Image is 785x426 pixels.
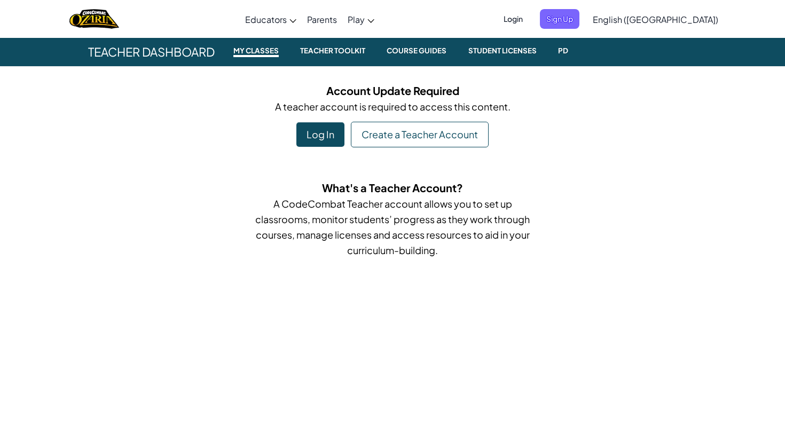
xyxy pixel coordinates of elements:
button: Login [497,9,529,29]
div: Log In [296,122,344,147]
small: Student Licenses [464,44,541,57]
p: A CodeCombat Teacher account allows you to set up classrooms, monitor students’ progress as they ... [248,196,537,258]
small: Teacher Toolkit [296,44,370,57]
span: Play [348,14,365,25]
a: My Classes [223,37,289,66]
img: Home [69,8,119,30]
span: Teacher Dashboard [80,37,223,66]
small: Course Guides [382,44,451,57]
a: Educators [240,5,302,34]
a: Teacher Toolkit [289,37,376,66]
a: Course Guides [376,37,457,66]
small: PD [554,44,572,57]
span: Educators [245,14,287,25]
p: A teacher account is required to access this content. [88,99,697,114]
a: Create a Teacher Account [351,122,489,147]
small: My Classes [233,44,279,57]
h5: What's a Teacher Account? [248,179,537,196]
h5: Account Update Required [88,82,697,99]
a: PD [547,37,579,66]
button: Sign Up [540,9,579,29]
a: English ([GEOGRAPHIC_DATA]) [587,5,724,34]
a: Parents [302,5,342,34]
a: Student Licenses [458,37,547,66]
a: Play [342,5,380,34]
a: Ozaria by CodeCombat logo [69,8,119,30]
span: English ([GEOGRAPHIC_DATA]) [593,14,718,25]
